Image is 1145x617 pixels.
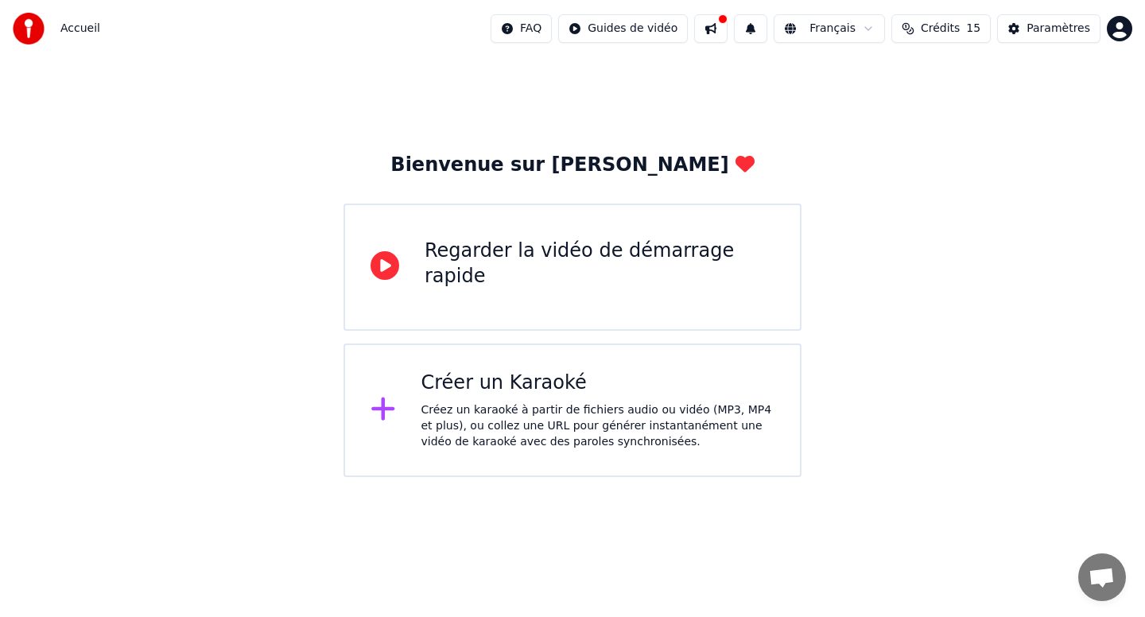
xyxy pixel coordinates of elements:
[13,13,45,45] img: youka
[997,14,1100,43] button: Paramètres
[921,21,960,37] span: Crédits
[421,402,775,450] div: Créez un karaoké à partir de fichiers audio ou vidéo (MP3, MP4 et plus), ou collez une URL pour g...
[1078,553,1126,601] div: Ouvrir le chat
[390,153,754,178] div: Bienvenue sur [PERSON_NAME]
[558,14,688,43] button: Guides de vidéo
[421,371,775,396] div: Créer un Karaoké
[60,21,100,37] nav: breadcrumb
[425,239,774,289] div: Regarder la vidéo de démarrage rapide
[1027,21,1090,37] div: Paramètres
[491,14,552,43] button: FAQ
[60,21,100,37] span: Accueil
[966,21,980,37] span: 15
[891,14,991,43] button: Crédits15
